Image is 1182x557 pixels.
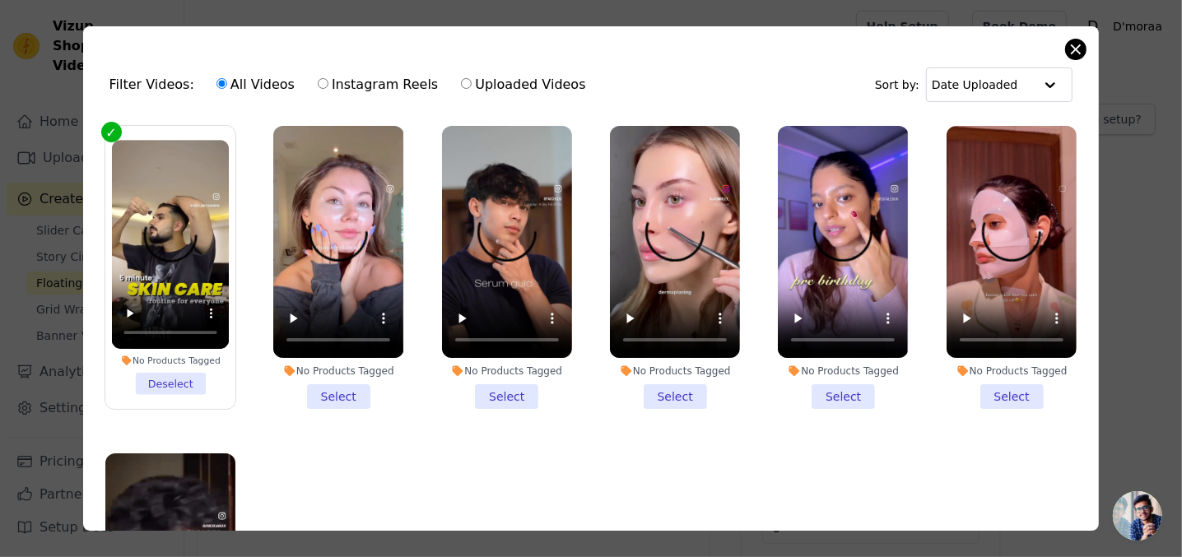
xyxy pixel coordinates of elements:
[778,364,908,378] div: No Products Tagged
[947,364,1077,378] div: No Products Tagged
[273,364,403,378] div: No Products Tagged
[112,355,230,366] div: No Products Tagged
[460,74,586,95] label: Uploaded Videos
[1066,39,1086,59] button: Close modal
[109,66,595,104] div: Filter Videos:
[442,364,572,378] div: No Products Tagged
[317,74,439,95] label: Instagram Reels
[1113,491,1162,541] a: Open chat
[216,74,295,95] label: All Videos
[610,364,740,378] div: No Products Tagged
[875,67,1073,102] div: Sort by:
